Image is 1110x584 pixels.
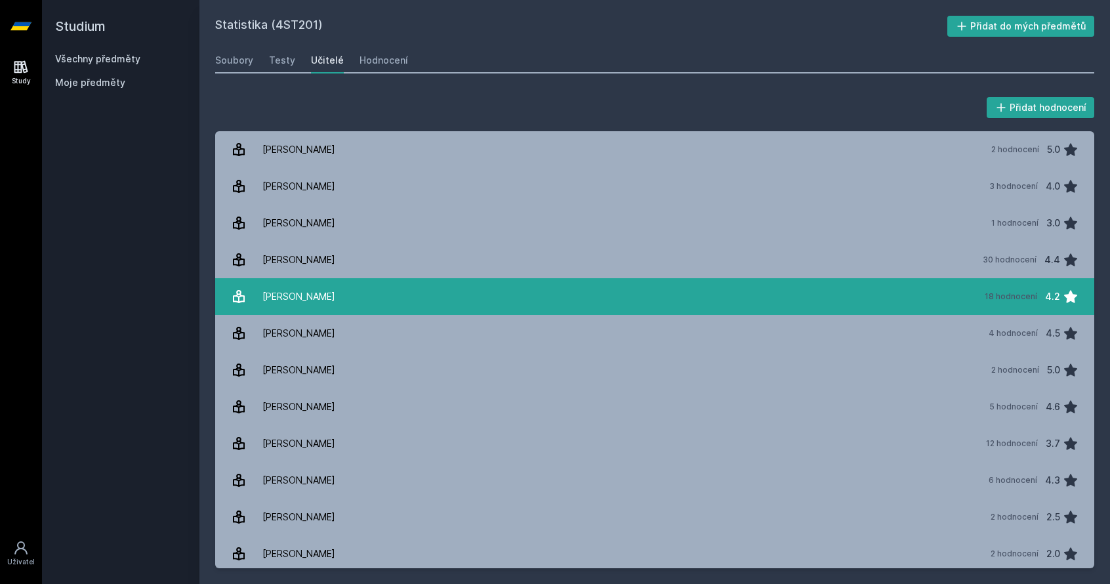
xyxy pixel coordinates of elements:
[215,462,1094,499] a: [PERSON_NAME] 6 hodnocení 4.3
[215,352,1094,388] a: [PERSON_NAME] 2 hodnocení 5.0
[991,512,1038,522] div: 2 hodnocení
[991,144,1039,155] div: 2 hodnocení
[262,283,335,310] div: [PERSON_NAME]
[3,52,39,93] a: Study
[1046,173,1060,199] div: 4.0
[269,54,295,67] div: Testy
[1044,247,1060,273] div: 4.4
[3,533,39,574] a: Uživatel
[1047,357,1060,383] div: 5.0
[983,255,1037,265] div: 30 hodnocení
[1046,504,1060,530] div: 2.5
[991,365,1039,375] div: 2 hodnocení
[12,76,31,86] div: Study
[215,241,1094,278] a: [PERSON_NAME] 30 hodnocení 4.4
[987,97,1095,118] button: Přidat hodnocení
[1045,283,1060,310] div: 4.2
[1045,467,1060,493] div: 4.3
[215,47,253,73] a: Soubory
[215,54,253,67] div: Soubory
[215,535,1094,572] a: [PERSON_NAME] 2 hodnocení 2.0
[1046,430,1060,457] div: 3.7
[311,54,344,67] div: Učitelé
[1046,320,1060,346] div: 4.5
[989,475,1037,486] div: 6 hodnocení
[215,388,1094,425] a: [PERSON_NAME] 5 hodnocení 4.6
[991,549,1038,559] div: 2 hodnocení
[989,328,1038,339] div: 4 hodnocení
[311,47,344,73] a: Učitelé
[989,402,1038,412] div: 5 hodnocení
[1047,136,1060,163] div: 5.0
[262,504,335,530] div: [PERSON_NAME]
[262,467,335,493] div: [PERSON_NAME]
[1046,541,1060,567] div: 2.0
[215,205,1094,241] a: [PERSON_NAME] 1 hodnocení 3.0
[1046,210,1060,236] div: 3.0
[360,54,408,67] div: Hodnocení
[262,247,335,273] div: [PERSON_NAME]
[262,173,335,199] div: [PERSON_NAME]
[985,291,1037,302] div: 18 hodnocení
[215,315,1094,352] a: [PERSON_NAME] 4 hodnocení 4.5
[215,499,1094,535] a: [PERSON_NAME] 2 hodnocení 2.5
[991,218,1038,228] div: 1 hodnocení
[262,136,335,163] div: [PERSON_NAME]
[262,394,335,420] div: [PERSON_NAME]
[215,16,947,37] h2: Statistika (4ST201)
[947,16,1095,37] button: Přidat do mých předmětů
[215,425,1094,462] a: [PERSON_NAME] 12 hodnocení 3.7
[215,278,1094,315] a: [PERSON_NAME] 18 hodnocení 4.2
[7,557,35,567] div: Uživatel
[262,320,335,346] div: [PERSON_NAME]
[215,131,1094,168] a: [PERSON_NAME] 2 hodnocení 5.0
[262,357,335,383] div: [PERSON_NAME]
[360,47,408,73] a: Hodnocení
[55,53,140,64] a: Všechny předměty
[986,438,1038,449] div: 12 hodnocení
[262,210,335,236] div: [PERSON_NAME]
[1046,394,1060,420] div: 4.6
[55,76,125,89] span: Moje předměty
[269,47,295,73] a: Testy
[989,181,1038,192] div: 3 hodnocení
[262,541,335,567] div: [PERSON_NAME]
[262,430,335,457] div: [PERSON_NAME]
[215,168,1094,205] a: [PERSON_NAME] 3 hodnocení 4.0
